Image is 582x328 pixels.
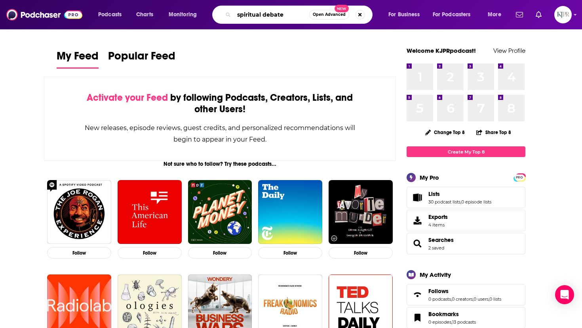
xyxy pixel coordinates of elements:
[428,199,460,205] a: 30 podcast lists
[335,5,349,12] span: New
[258,180,322,244] img: The Daily
[428,245,444,251] a: 2 saved
[420,271,451,278] div: My Activity
[428,213,448,221] span: Exports
[407,284,525,305] span: Follows
[474,296,489,302] a: 0 users
[84,122,356,145] div: New releases, episode reviews, guest credits, and personalized recommendations will begin to appe...
[383,8,430,21] button: open menu
[57,49,99,69] a: My Feed
[554,6,572,23] img: User Profile
[409,238,425,249] a: Searches
[428,190,491,198] a: Lists
[131,8,158,21] a: Charts
[428,319,451,325] a: 0 episodes
[188,180,252,244] img: Planet Money
[407,146,525,157] a: Create My Top 8
[188,247,252,259] button: Follow
[258,247,322,259] button: Follow
[428,311,476,318] a: Bookmarks
[533,8,545,21] a: Show notifications dropdown
[407,210,525,231] a: Exports
[6,7,82,22] img: Podchaser - Follow, Share and Rate Podcasts
[409,312,425,323] a: Bookmarks
[407,187,525,208] span: Lists
[554,6,572,23] button: Show profile menu
[433,9,471,20] span: For Podcasters
[87,92,168,104] span: Activate your Feed
[388,9,420,20] span: For Business
[313,13,346,17] span: Open Advanced
[329,247,393,259] button: Follow
[309,10,349,19] button: Open AdvancedNew
[93,8,132,21] button: open menu
[452,296,473,302] a: 0 creators
[493,47,525,54] a: View Profile
[118,247,182,259] button: Follow
[409,289,425,300] a: Follows
[84,92,356,115] div: by following Podcasts, Creators, Lists, and other Users!
[420,174,439,181] div: My Pro
[515,174,524,180] a: PRO
[44,161,396,167] div: Not sure who to follow? Try these podcasts...
[452,319,476,325] a: 13 podcasts
[461,199,491,205] a: 0 episode lists
[47,180,111,244] img: The Joe Rogan Experience
[554,6,572,23] span: Logged in as KJPRpodcast
[108,49,175,69] a: Popular Feed
[98,9,122,20] span: Podcasts
[329,180,393,244] img: My Favorite Murder with Karen Kilgariff and Georgia Hardstark
[118,180,182,244] img: This American Life
[136,9,153,20] span: Charts
[473,296,474,302] span: ,
[428,311,459,318] span: Bookmarks
[482,8,511,21] button: open menu
[428,296,451,302] a: 0 podcasts
[555,285,574,304] div: Open Intercom Messenger
[428,236,454,244] a: Searches
[220,6,380,24] div: Search podcasts, credits, & more...
[57,49,99,67] span: My Feed
[451,296,452,302] span: ,
[163,8,207,21] button: open menu
[169,9,197,20] span: Monitoring
[428,288,501,295] a: Follows
[409,215,425,226] span: Exports
[476,125,512,140] button: Share Top 8
[489,296,489,302] span: ,
[428,222,448,228] span: 4 items
[489,296,501,302] a: 0 lists
[428,288,449,295] span: Follows
[47,247,111,259] button: Follow
[407,233,525,254] span: Searches
[428,8,482,21] button: open menu
[407,47,476,54] a: Welcome KJPRpodcast!
[428,190,440,198] span: Lists
[488,9,501,20] span: More
[108,49,175,67] span: Popular Feed
[234,8,309,21] input: Search podcasts, credits, & more...
[409,192,425,203] a: Lists
[513,8,526,21] a: Show notifications dropdown
[420,127,470,137] button: Change Top 8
